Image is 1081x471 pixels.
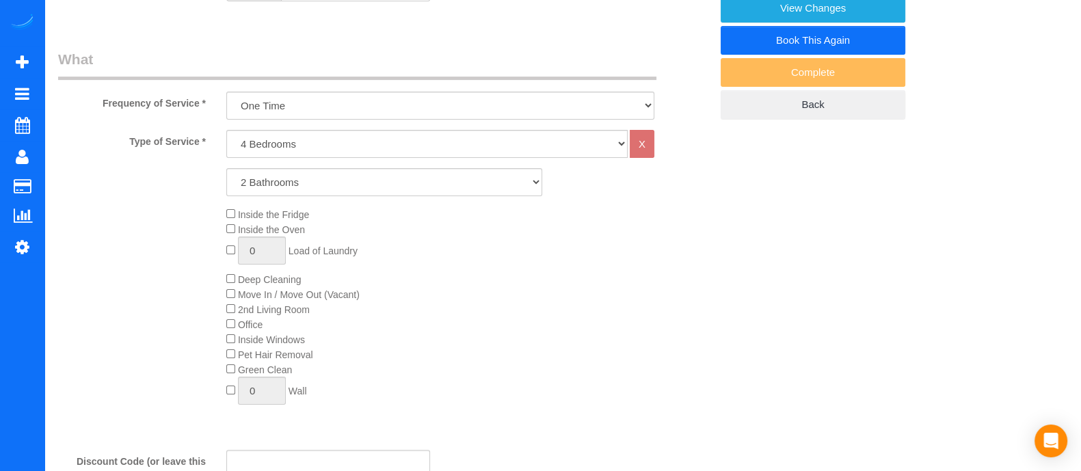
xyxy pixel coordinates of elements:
[58,49,656,80] legend: What
[8,14,36,33] img: Automaid Logo
[238,289,360,300] span: Move In / Move Out (Vacant)
[238,224,305,235] span: Inside the Oven
[238,334,305,345] span: Inside Windows
[238,349,313,360] span: Pet Hair Removal
[721,90,905,119] a: Back
[1035,425,1067,457] div: Open Intercom Messenger
[238,209,309,220] span: Inside the Fridge
[289,386,307,396] span: Wall
[48,92,216,110] label: Frequency of Service *
[48,130,216,148] label: Type of Service *
[238,304,310,315] span: 2nd Living Room
[289,245,358,256] span: Load of Laundry
[721,26,905,55] a: Book This Again
[238,364,292,375] span: Green Clean
[238,274,302,285] span: Deep Cleaning
[238,319,263,330] span: Office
